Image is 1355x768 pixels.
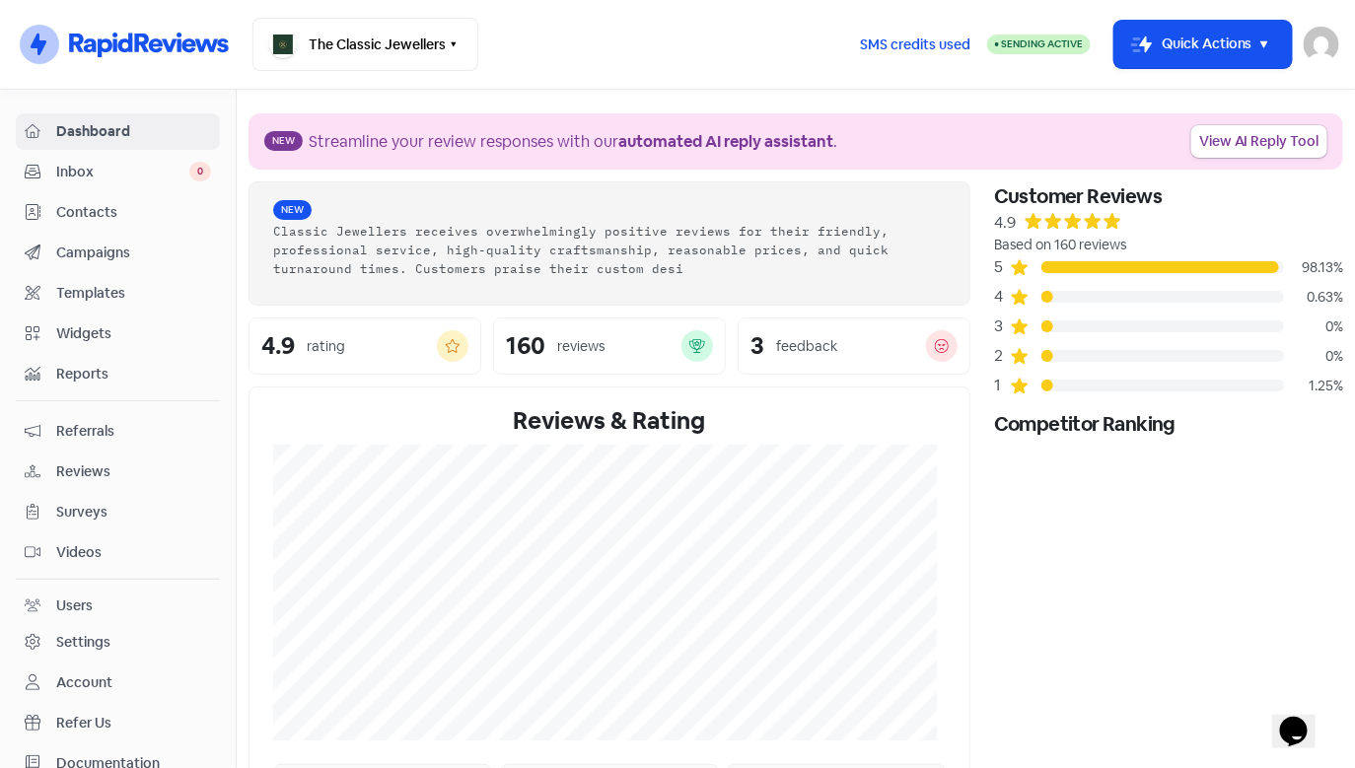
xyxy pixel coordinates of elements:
div: 3 [750,334,764,358]
div: 4.9 [994,211,1016,235]
div: 3 [994,314,1010,338]
a: View AI Reply Tool [1191,125,1327,158]
button: The Classic Jewellers [252,18,478,71]
img: User [1304,27,1339,62]
a: Inbox 0 [16,154,220,190]
div: Streamline your review responses with our . [309,130,837,154]
span: Dashboard [56,121,211,142]
a: Sending Active [987,33,1091,56]
a: Videos [16,534,220,571]
span: Contacts [56,202,211,223]
div: 98.13% [1284,257,1343,278]
a: Refer Us [16,705,220,741]
a: 4.9rating [249,317,481,375]
span: Templates [56,283,211,304]
div: 1.25% [1284,376,1343,396]
a: Dashboard [16,113,220,150]
a: Referrals [16,413,220,450]
span: Videos [56,542,211,563]
span: SMS credits used [860,35,970,55]
div: 4.9 [261,334,295,358]
div: rating [307,336,345,357]
a: Widgets [16,315,220,352]
span: Reports [56,364,211,384]
span: Widgets [56,323,211,344]
span: Referrals [56,421,211,442]
a: 3feedback [738,317,970,375]
div: Based on 160 reviews [994,235,1343,255]
div: reviews [557,336,605,357]
a: Account [16,664,220,701]
div: feedback [776,336,837,357]
div: Account [56,672,112,693]
div: 0.63% [1284,287,1343,308]
span: Inbox [56,162,189,182]
a: 160reviews [493,317,726,375]
div: 1 [994,374,1010,397]
span: New [273,200,312,220]
div: Competitor Ranking [994,409,1343,439]
b: automated AI reply assistant [618,131,833,152]
iframe: chat widget [1272,689,1335,748]
a: Settings [16,624,220,661]
span: Reviews [56,461,211,482]
a: SMS credits used [843,33,987,53]
div: 4 [994,285,1010,309]
span: 0 [189,162,211,181]
a: Contacts [16,194,220,231]
span: Surveys [56,502,211,523]
div: Customer Reviews [994,181,1343,211]
div: 0% [1284,316,1343,337]
div: Settings [56,632,110,653]
div: Users [56,595,93,616]
div: Reviews & Rating [273,403,946,439]
a: Reports [16,356,220,392]
div: 0% [1284,346,1343,367]
span: Campaigns [56,243,211,263]
span: Sending Active [1001,37,1083,50]
span: New [264,131,303,151]
div: Classic Jewellers receives overwhelmingly positive reviews for their friendly, professional servi... [273,222,946,277]
span: Refer Us [56,713,211,733]
a: Users [16,588,220,624]
div: 5 [994,255,1010,279]
button: Quick Actions [1114,21,1292,68]
div: 160 [506,334,545,358]
div: 2 [994,344,1010,368]
a: Templates [16,275,220,312]
a: Surveys [16,494,220,530]
a: Campaigns [16,235,220,271]
a: Reviews [16,454,220,490]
